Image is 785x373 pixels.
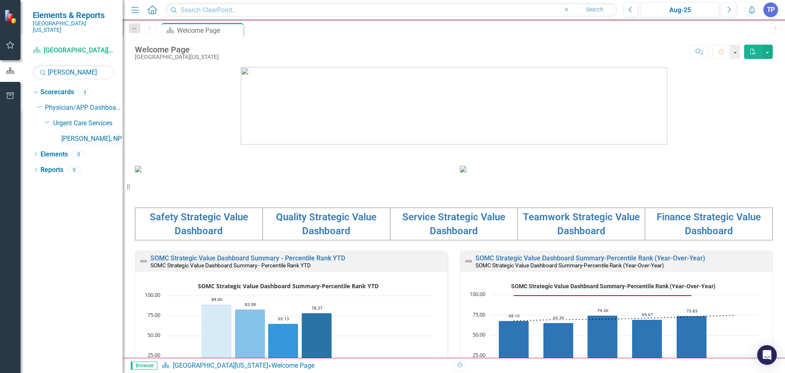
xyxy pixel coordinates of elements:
a: Reports [40,165,63,175]
div: Welcome Page [135,45,219,54]
small: SOMC Strategic Value Dashboard Summary - Percentile Rank YTD [150,262,311,269]
div: 0 [72,151,85,158]
img: Not Defined [464,256,473,266]
text: 68.10 [509,313,520,319]
img: download%20somc%20mission%20vision.png [135,166,141,172]
img: download%20somc%20strategic%20values%20v2.png [460,166,467,172]
text: 65.30 [553,315,564,321]
button: Search [574,4,615,16]
div: Welcome Page [177,25,241,36]
text: 25.00 [148,351,160,359]
button: TP [763,2,778,17]
a: [GEOGRAPHIC_DATA][US_STATE] [33,46,114,55]
small: [GEOGRAPHIC_DATA][US_STATE] [33,20,114,34]
a: Urgent Care Services [53,119,123,128]
a: SOMC Strategic Value Dashboard Summary-Percentile Rank (Year-Over-Year) [475,254,705,262]
a: [PERSON_NAME], NP [61,134,123,144]
input: Search ClearPoint... [166,3,617,17]
text: 89.00 [211,296,222,302]
a: Service Strategic Value Dashboard [402,211,505,237]
small: SOMC Strategic Value Dashboard Summary-Percentile Rank (Year-Over-Year) [475,262,664,269]
text: 65.13 [278,316,289,321]
div: 3 [78,89,91,96]
text: 100.00 [145,291,160,298]
text: SOMC Strategic Value Dashboard Summary-Percentile Rank (Year-Over-Year) [511,283,715,289]
a: [GEOGRAPHIC_DATA][US_STATE] [173,362,268,369]
div: » [161,361,448,371]
a: Finance Strategic Value Dashboard [657,211,761,237]
a: Safety Strategic Value Dashboard [150,211,248,237]
span: Search [586,6,603,13]
text: SOMC Strategic Value Dashboard Summary-Percentile Rank YTD [198,282,379,290]
div: Aug-25 [644,5,716,15]
text: 69.67 [642,312,653,317]
a: Elements [40,150,68,159]
button: Aug-25 [641,2,719,17]
a: Scorecards [40,88,74,97]
div: [GEOGRAPHIC_DATA][US_STATE] [135,54,219,60]
text: 50.00 [473,331,485,338]
span: Elements & Reports [33,10,114,20]
text: 73.83 [686,308,698,314]
a: Physician/APP Dashboards [45,103,123,113]
g: Goal, series 2 of 3. Line with 6 data points. [512,294,693,297]
text: 83.08 [245,301,256,307]
text: 74.30 [597,307,608,313]
a: SOMC Strategic Value Dashboard Summary - Percentile Rank YTD [150,254,345,262]
text: 25.00 [473,351,485,359]
a: Quality Strategic Value Dashboard [276,211,377,237]
div: 0 [67,166,81,173]
span: Browser [131,362,157,370]
text: 75.00 [473,311,485,318]
a: Teamwork Strategic Value Dashboard [523,211,640,237]
img: ClearPoint Strategy [4,9,19,24]
text: 50.00 [148,331,160,339]
input: Search Below... [33,65,114,79]
text: 100.00 [470,290,485,298]
text: 75.00 [148,311,160,319]
div: Welcome Page [271,362,314,369]
div: Open Intercom Messenger [757,345,777,365]
img: download%20somc%20logo%20v2.png [241,67,667,145]
img: Not Defined [139,256,148,266]
text: 78.27 [312,305,323,311]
